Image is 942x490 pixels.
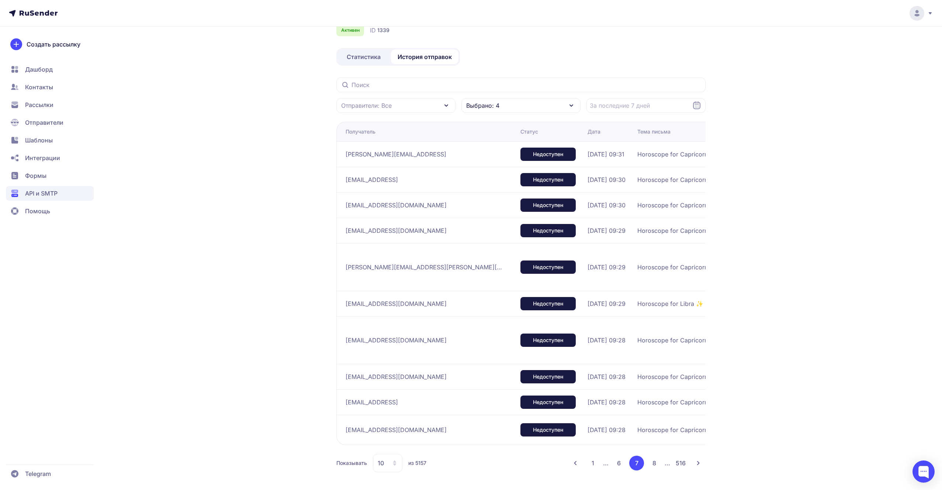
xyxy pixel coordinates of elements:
span: Недоступен [533,337,563,344]
span: Интеграции [25,153,60,162]
span: Статистика [347,52,381,61]
span: Недоступен [533,176,563,183]
span: Недоступен [533,300,563,307]
input: Datepicker input [586,98,706,113]
div: Тема письма [637,128,671,135]
a: История отправок [391,49,458,64]
span: [DATE] 09:29 [588,299,626,308]
a: Telegram [6,466,94,481]
button: 7 [629,456,644,470]
span: Horoscope for Capricorn ✨ [637,425,717,434]
span: [DATE] 09:29 [588,263,626,272]
span: 10 [378,459,384,467]
a: Статистика [338,49,389,64]
span: Рассылки [25,100,53,109]
span: [EMAIL_ADDRESS][DOMAIN_NAME] [346,201,447,210]
span: Показывать [336,459,367,467]
span: Horoscope for Capricorn ✨ [637,201,717,210]
span: Недоступен [533,201,563,209]
span: Недоступен [533,263,563,271]
span: Недоступен [533,426,563,434]
span: Недоступен [533,227,563,234]
span: Дашборд [25,65,53,74]
span: Недоступен [533,373,563,380]
span: Контакты [25,83,53,92]
span: [EMAIL_ADDRESS] [346,175,398,184]
span: ... [665,459,670,467]
div: Статус [520,128,538,135]
span: Шаблоны [25,136,53,145]
span: [DATE] 09:30 [588,201,626,210]
span: Активен [341,27,360,33]
span: Horoscope for Libra ✨ [637,299,703,308]
span: Формы [25,171,46,180]
span: API и SMTP [25,189,58,198]
span: Horoscope for Capricorn ✨ [637,263,717,272]
span: Horoscope for Capricorn ✨ [637,150,717,159]
span: Выбрано: 4 [466,101,499,110]
button: 8 [647,456,662,470]
span: [DATE] 09:29 [588,226,626,235]
span: [DATE] 09:28 [588,372,626,381]
span: [DATE] 09:31 [588,150,624,159]
span: [DATE] 09:28 [588,425,626,434]
span: Telegram [25,469,51,478]
span: [EMAIL_ADDRESS][DOMAIN_NAME] [346,425,447,434]
span: [DATE] 09:30 [588,175,626,184]
span: Помощь [25,207,50,215]
span: [EMAIL_ADDRESS] [346,398,398,407]
span: [EMAIL_ADDRESS][DOMAIN_NAME] [346,372,447,381]
span: Horoscope for Capricorn ✨ [637,336,717,345]
div: Дата [588,128,600,135]
span: История отправок [398,52,452,61]
span: Недоступен [533,151,563,158]
span: 1339 [377,27,389,34]
span: [PERSON_NAME][EMAIL_ADDRESS][PERSON_NAME][DOMAIN_NAME] [346,263,504,272]
div: ID [370,26,389,35]
div: Получатель [346,128,375,135]
span: [EMAIL_ADDRESS][DOMAIN_NAME] [346,299,447,308]
button: 1 [586,456,600,470]
span: Horoscope for Capricorn ✨ [637,226,717,235]
span: Отправители [25,118,63,127]
span: [DATE] 09:28 [588,398,626,407]
span: Horoscope for Capricorn ✨ [637,398,717,407]
span: [PERSON_NAME][EMAIL_ADDRESS] [346,150,446,159]
span: ... [603,459,609,467]
span: Недоступен [533,398,563,406]
button: 6 [612,456,626,470]
span: [EMAIL_ADDRESS][DOMAIN_NAME] [346,226,447,235]
span: из 5157 [408,459,426,467]
span: Создать рассылку [27,40,80,49]
span: [DATE] 09:28 [588,336,626,345]
span: Horoscope for Capricorn ✨ [637,372,717,381]
button: 516 [673,456,688,470]
span: Horoscope for Capricorn ✨ [637,175,717,184]
input: Поиск [336,77,706,92]
span: Отправители: Все [341,101,392,110]
span: [EMAIL_ADDRESS][DOMAIN_NAME] [346,336,447,345]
